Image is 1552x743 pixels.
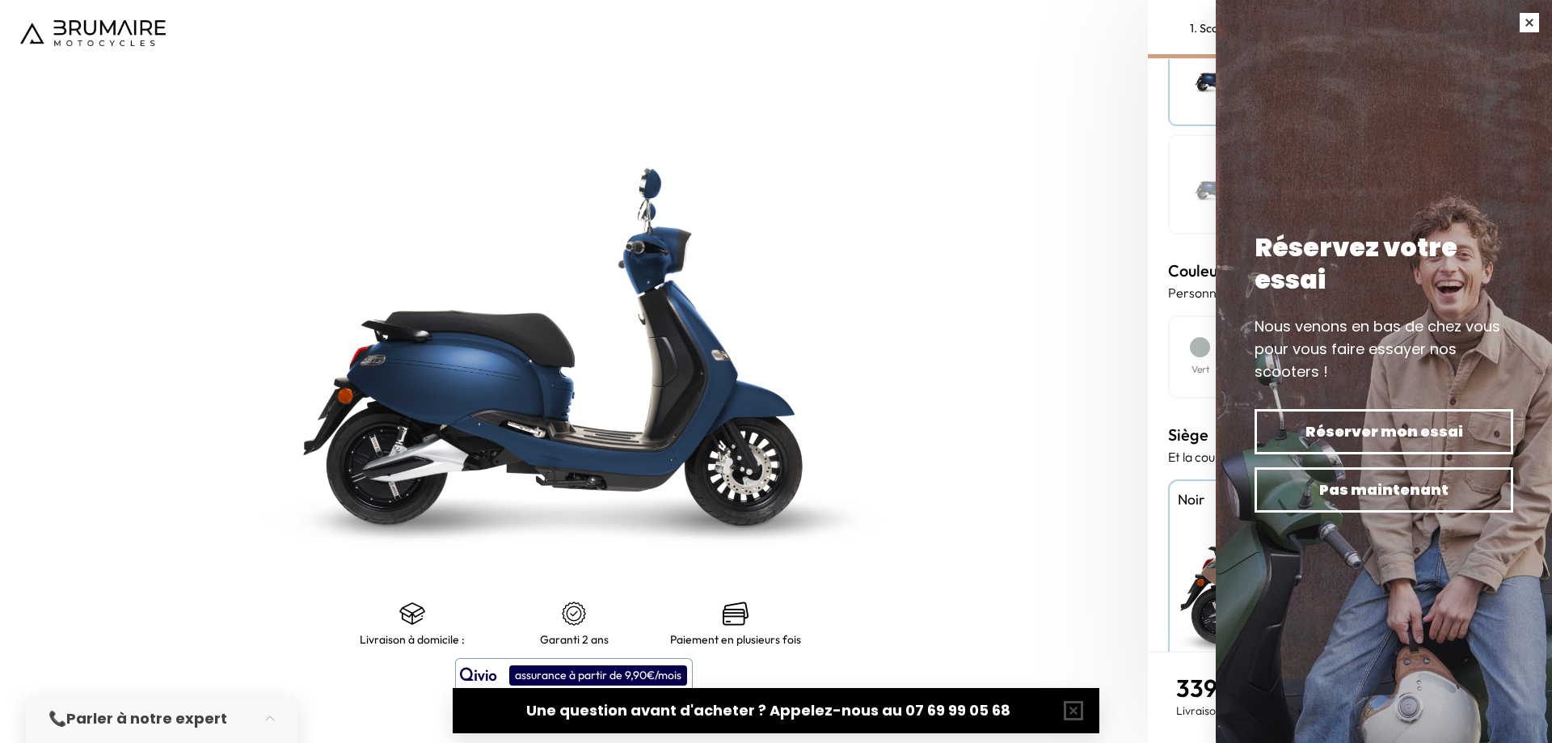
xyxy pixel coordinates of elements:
h4: Noir [1178,489,1320,510]
div: assurance à partir de 9,90€/mois [509,665,687,686]
p: Livraison à domicile : [360,633,465,646]
img: certificat-de-garantie.png [561,601,587,627]
img: Scooter [1178,144,1259,225]
img: Scooter [1178,36,1259,116]
p: Personnalisez la couleur de votre scooter : [1168,283,1532,302]
h3: Couleur [1168,259,1532,283]
p: Et la couleur de la selle : [1168,447,1532,466]
p: Livraison estimée : [1176,703,1308,719]
img: logo qivio [460,665,497,685]
button: assurance à partir de 9,90€/mois [455,658,693,692]
h3: Siège [1168,423,1532,447]
img: shipping.png [399,601,425,627]
p: Paiement en plusieurs fois [670,633,801,646]
p: Garanti 2 ans [540,633,609,646]
p: 3390,00 € [1176,673,1308,703]
img: credit-cards.png [723,601,749,627]
img: Logo de Brumaire [20,20,166,46]
h4: Vert [1191,362,1209,377]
